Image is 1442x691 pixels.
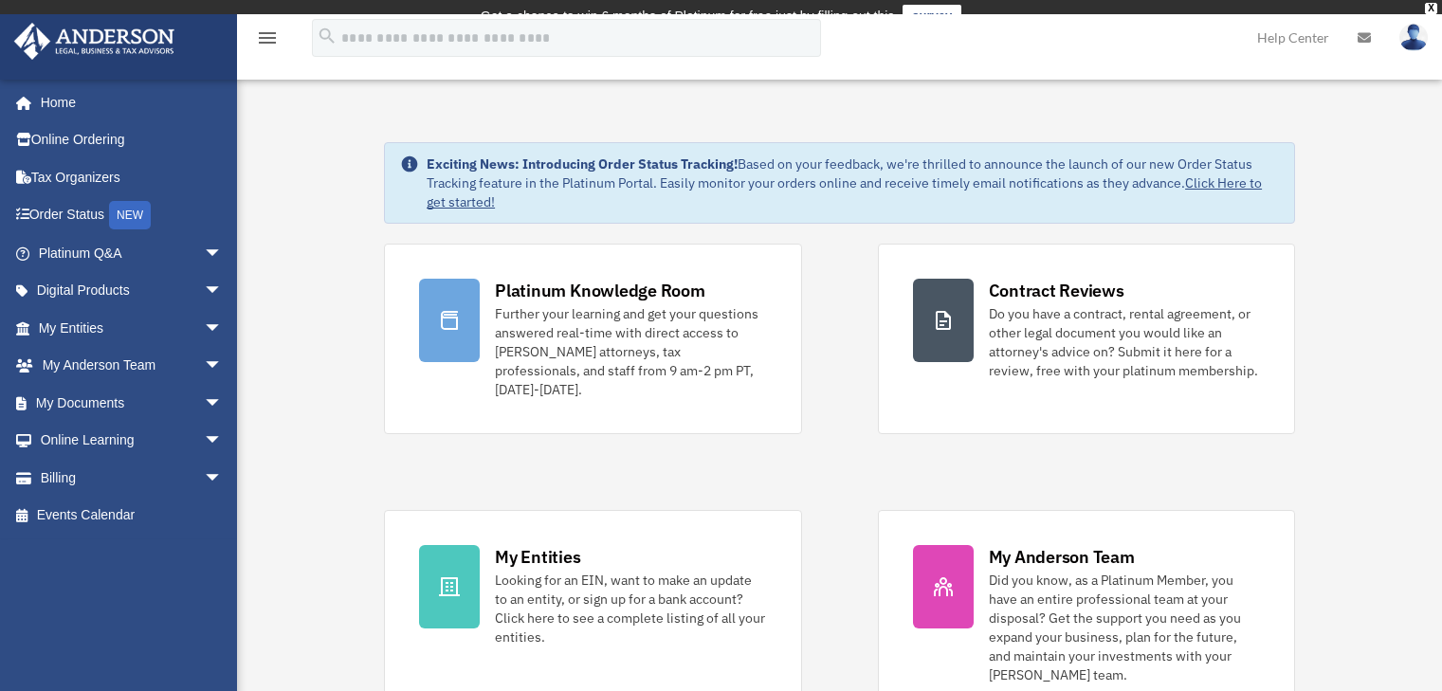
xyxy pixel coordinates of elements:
[1399,24,1428,51] img: User Pic
[878,244,1295,434] a: Contract Reviews Do you have a contract, rental agreement, or other legal document you would like...
[9,23,180,60] img: Anderson Advisors Platinum Portal
[13,309,251,347] a: My Entitiesarrow_drop_down
[13,234,251,272] a: Platinum Q&Aarrow_drop_down
[13,83,242,121] a: Home
[1425,3,1437,14] div: close
[989,571,1260,684] div: Did you know, as a Platinum Member, you have an entire professional team at your disposal? Get th...
[109,201,151,229] div: NEW
[481,5,895,27] div: Get a chance to win 6 months of Platinum for free just by filling out this
[384,244,801,434] a: Platinum Knowledge Room Further your learning and get your questions answered real-time with dire...
[495,571,766,646] div: Looking for an EIN, want to make an update to an entity, or sign up for a bank account? Click her...
[427,155,1279,211] div: Based on your feedback, we're thrilled to announce the launch of our new Order Status Tracking fe...
[13,497,251,535] a: Events Calendar
[204,459,242,498] span: arrow_drop_down
[13,459,251,497] a: Billingarrow_drop_down
[204,309,242,348] span: arrow_drop_down
[204,272,242,311] span: arrow_drop_down
[256,33,279,49] a: menu
[13,422,251,460] a: Online Learningarrow_drop_down
[13,196,251,235] a: Order StatusNEW
[495,545,580,569] div: My Entities
[204,384,242,423] span: arrow_drop_down
[495,279,705,302] div: Platinum Knowledge Room
[427,155,738,173] strong: Exciting News: Introducing Order Status Tracking!
[989,279,1124,302] div: Contract Reviews
[13,158,251,196] a: Tax Organizers
[13,347,251,385] a: My Anderson Teamarrow_drop_down
[317,26,338,46] i: search
[903,5,961,27] a: survey
[13,384,251,422] a: My Documentsarrow_drop_down
[495,304,766,399] div: Further your learning and get your questions answered real-time with direct access to [PERSON_NAM...
[204,422,242,461] span: arrow_drop_down
[427,174,1262,210] a: Click Here to get started!
[989,304,1260,380] div: Do you have a contract, rental agreement, or other legal document you would like an attorney's ad...
[989,545,1135,569] div: My Anderson Team
[256,27,279,49] i: menu
[13,272,251,310] a: Digital Productsarrow_drop_down
[13,121,251,159] a: Online Ordering
[204,234,242,273] span: arrow_drop_down
[204,347,242,386] span: arrow_drop_down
